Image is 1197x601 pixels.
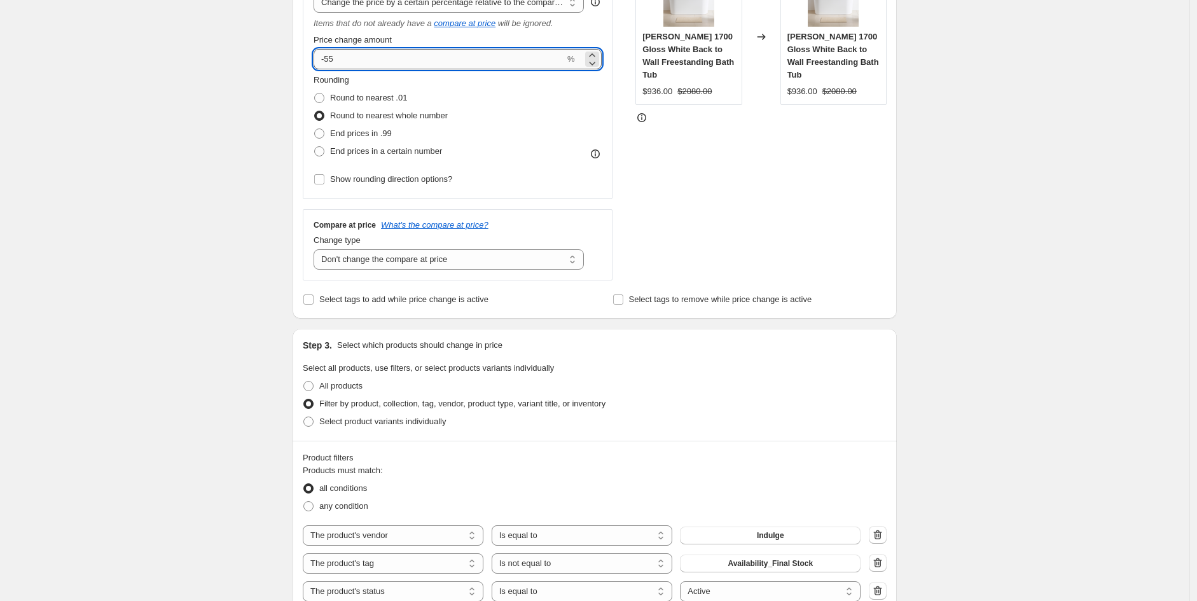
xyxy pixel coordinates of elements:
[822,85,857,98] strike: $2080.00
[677,85,712,98] strike: $2080.00
[337,339,502,352] p: Select which products should change in price
[303,363,554,373] span: Select all products, use filters, or select products variants individually
[319,501,368,511] span: any condition
[314,235,361,245] span: Change type
[314,18,432,28] i: Items that do not already have a
[787,32,879,79] span: [PERSON_NAME] 1700 Gloss White Back to Wall Freestanding Bath Tub
[642,32,734,79] span: [PERSON_NAME] 1700 Gloss White Back to Wall Freestanding Bath Tub
[303,466,383,475] span: Products must match:
[319,381,363,390] span: All products
[314,49,565,69] input: -20
[319,483,367,493] span: all conditions
[642,85,672,98] div: $936.00
[330,146,442,156] span: End prices in a certain number
[314,35,392,45] span: Price change amount
[330,128,392,138] span: End prices in .99
[629,294,812,304] span: Select tags to remove while price change is active
[319,294,488,304] span: Select tags to add while price change is active
[381,220,488,230] button: What's the compare at price?
[319,417,446,426] span: Select product variants individually
[330,111,448,120] span: Round to nearest whole number
[303,339,332,352] h2: Step 3.
[680,527,861,544] button: Indulge
[680,555,861,572] button: Availability_Final Stock
[319,399,605,408] span: Filter by product, collection, tag, vendor, product type, variant title, or inventory
[314,220,376,230] h3: Compare at price
[498,18,553,28] i: will be ignored.
[434,18,495,28] button: compare at price
[314,75,349,85] span: Rounding
[330,93,407,102] span: Round to nearest .01
[787,85,817,98] div: $936.00
[757,530,784,541] span: Indulge
[728,558,813,569] span: Availability_Final Stock
[330,174,452,184] span: Show rounding direction options?
[303,452,887,464] div: Product filters
[567,54,575,64] span: %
